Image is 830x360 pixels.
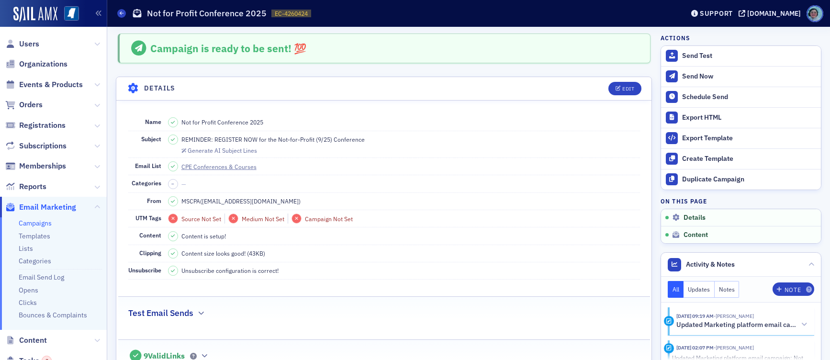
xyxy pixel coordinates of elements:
span: Subscriptions [19,141,67,151]
span: Details [684,214,706,222]
div: Support [700,9,733,18]
h2: Test Email Sends [128,307,193,319]
span: Subject [141,135,161,143]
span: Profile [807,5,823,22]
a: Categories [19,257,51,265]
div: Send Now [682,72,816,81]
span: Source Not Set [181,215,221,223]
time: 9/4/2025 02:07 PM [676,344,714,351]
a: Templates [19,232,50,240]
span: Email Marketing [19,202,76,213]
div: Activity [664,316,674,326]
span: Clipping [139,249,161,257]
span: — [181,180,186,188]
span: Rachel Shirley [714,344,754,351]
h4: Actions [661,34,690,42]
button: Note [773,282,814,296]
span: Events & Products [19,79,83,90]
a: Events & Products [5,79,83,90]
a: Users [5,39,39,49]
h4: On this page [661,197,821,205]
div: Export Template [682,134,816,143]
a: Export Template [661,128,821,148]
button: Updates [684,281,715,298]
span: Organizations [19,59,67,69]
span: From [147,197,161,204]
span: Memberships [19,161,66,171]
div: Export HTML [682,113,816,122]
div: Duplicate Campaign [682,175,816,184]
span: Registrations [19,120,66,131]
span: Content size looks good! (43KB) [181,249,265,258]
a: Reports [5,181,46,192]
span: Content [19,335,47,346]
span: Content [139,231,161,239]
div: Schedule Send [682,93,816,101]
a: Memberships [5,161,66,171]
span: Campaign is ready to be sent! 💯 [150,42,306,55]
span: UTM Tags [135,214,161,222]
a: Organizations [5,59,67,69]
button: [DOMAIN_NAME] [739,10,804,17]
a: Email Marketing [5,202,76,213]
span: Campaign Not Set [305,215,353,223]
span: Name [145,118,161,125]
a: Lists [19,244,33,253]
button: Updated Marketing platform email campaign: Not for Profit Conference 2025 [676,320,808,330]
span: Orders [19,100,43,110]
span: MSCPA ( [EMAIL_ADDRESS][DOMAIN_NAME] ) [181,197,301,205]
span: Email List [135,162,161,169]
div: [DOMAIN_NAME] [747,9,801,18]
a: Content [5,335,47,346]
span: Activity & Notes [686,259,735,270]
span: Rachel Shirley [714,313,754,319]
button: Send Test [661,46,821,66]
a: Email Send Log [19,273,64,281]
span: Content [684,231,708,239]
div: Edit [622,86,634,91]
span: Unsubscribe [128,266,161,274]
a: Subscriptions [5,141,67,151]
img: SailAMX [13,7,57,22]
div: Generate AI Subject Lines [188,148,257,153]
button: Notes [715,281,740,298]
button: Schedule Send [661,87,821,107]
time: 9/18/2025 09:19 AM [676,313,714,319]
a: Opens [19,286,38,294]
a: Campaigns [19,219,52,227]
span: EC-4260424 [275,10,308,18]
div: Note [785,287,801,292]
span: Reports [19,181,46,192]
a: CPE Conferences & Courses [181,162,265,171]
span: – [171,180,174,187]
span: REMINDER: REGISTER NOW for the Not-for-Profit (9/25) Conference [181,135,365,144]
span: Medium Not Set [242,215,284,223]
img: SailAMX [64,6,79,21]
a: View Homepage [57,6,79,22]
h1: Not for Profit Conference 2025 [147,8,267,19]
a: Orders [5,100,43,110]
button: All [668,281,684,298]
h5: Updated Marketing platform email campaign: Not for Profit Conference 2025 [676,321,797,329]
div: Send Test [682,52,816,60]
span: Categories [132,179,161,187]
a: Export HTML [661,107,821,128]
span: Not for Profit Conference 2025 [181,118,263,126]
span: Unsubscribe configuration is correct! [181,266,279,275]
button: Duplicate Campaign [661,169,821,190]
a: Bounces & Complaints [19,311,87,319]
h4: Details [144,83,176,93]
button: Edit [608,82,641,95]
div: Activity [664,343,674,353]
a: Clicks [19,298,37,307]
span: Content is setup! [181,232,226,240]
button: Send Now [661,66,821,87]
div: Create Template [682,155,816,163]
a: Create Template [661,148,821,169]
a: Registrations [5,120,66,131]
span: Users [19,39,39,49]
button: Generate AI Subject Lines [181,146,257,154]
